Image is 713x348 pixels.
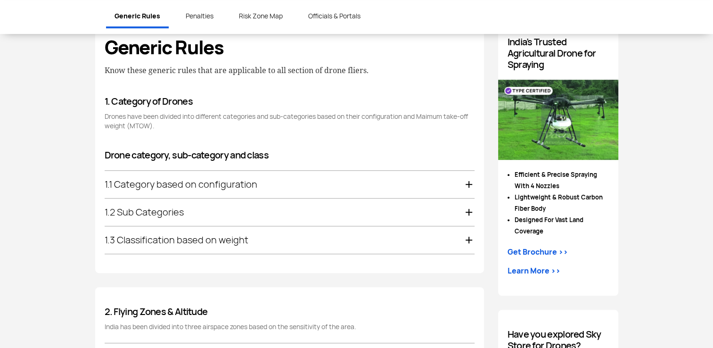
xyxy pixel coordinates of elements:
h4: 2. Flying Zones & Altitude [105,306,475,317]
li: Efficient & Precise Spraying With 4 Nozzles [515,169,609,192]
a: Risk Zone Map [230,6,291,26]
h4: 1. Category of Drones [105,96,475,107]
li: Lightweight & Robust Carbon Fiber Body [515,192,609,215]
div: 1.3 Classification based on weight [105,226,475,254]
h4: Drone category, sub-category and class [105,149,475,161]
img: Paras Drone. [498,80,618,160]
a: Generic Rules [106,6,169,28]
p: Know these generic rules that are applicable to all section of drone fliers. [105,64,475,77]
a: Learn More >> [508,265,560,277]
h4: India’s Trusted Agricultural Drone for Spraying [508,36,609,70]
a: Penalties [177,6,222,26]
p: India has been divided into three airspace zones based on the sensitivity of the area. [105,322,475,331]
div: 1.1 Category based on configuration [105,171,475,198]
h3: Generic Rules [105,36,475,59]
li: Designed For Vast Land Coverage [515,215,609,237]
p: Drones have been divided into different categories and sub-categories based on their configuratio... [105,112,475,131]
a: Officials & Portals [300,6,369,26]
div: Get Brochure >> [508,247,568,258]
div: 1.2 Sub Categories [105,199,475,226]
